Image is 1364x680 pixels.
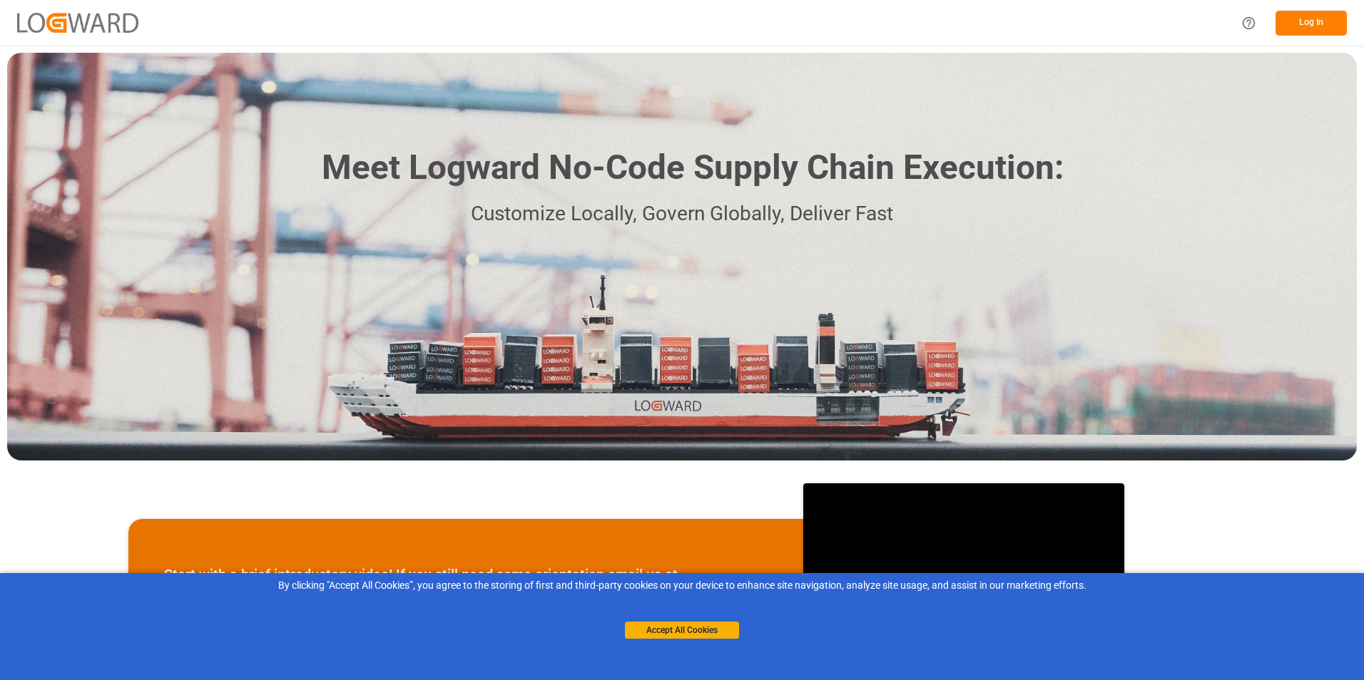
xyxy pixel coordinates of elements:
img: Logward_new_orange.png [17,13,138,32]
button: Accept All Cookies [625,622,739,639]
h1: Meet Logward No-Code Supply Chain Execution: [322,143,1064,193]
div: By clicking "Accept All Cookies”, you agree to the storing of first and third-party cookies on yo... [10,578,1354,593]
button: Help Center [1233,7,1265,39]
p: Customize Locally, Govern Globally, Deliver Fast [300,198,1064,230]
button: Log In [1276,11,1347,36]
p: Start with a brief introductory video! If you still need some orientation email us at , or schedu... [164,564,768,607]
